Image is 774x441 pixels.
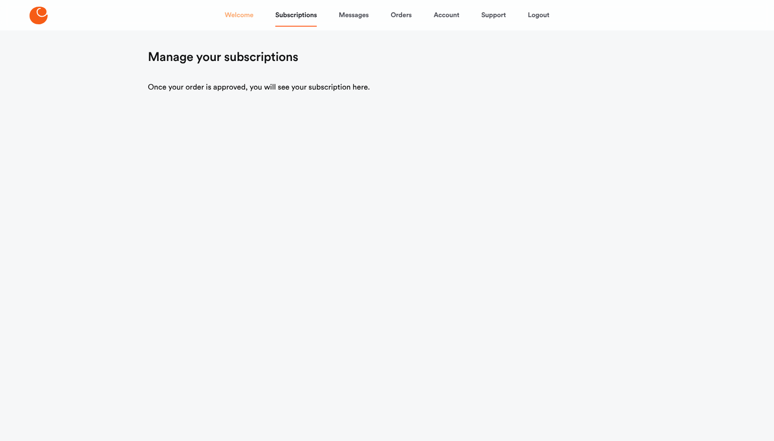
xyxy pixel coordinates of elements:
h1: Manage your subscriptions [148,50,299,65]
a: Support [481,4,506,27]
a: Subscriptions [275,4,317,27]
a: Orders [391,4,412,27]
div: Once your order is approved, you will see your subscription here. [148,82,626,93]
a: Welcome [225,4,253,27]
a: Logout [528,4,549,27]
a: Messages [339,4,369,27]
a: Account [433,4,459,27]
